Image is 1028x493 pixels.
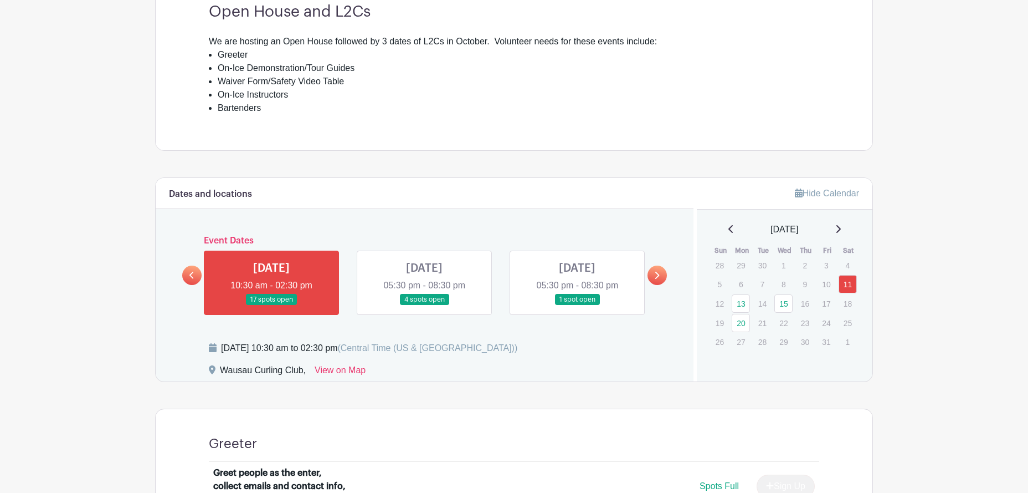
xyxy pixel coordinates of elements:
[817,333,835,350] p: 31
[795,189,859,198] a: Hide Calendar
[753,257,772,274] p: 30
[796,314,814,332] p: 23
[839,314,857,332] p: 25
[315,364,366,382] a: View on Map
[220,364,306,382] div: Wausau Curling Club,
[753,333,772,350] p: 28
[711,333,729,350] p: 26
[774,314,793,332] p: 22
[796,276,814,293] p: 9
[711,276,729,293] p: 5
[817,276,835,293] p: 10
[753,314,772,332] p: 21
[817,257,835,274] p: 3
[796,333,814,350] p: 30
[218,75,819,88] li: Waiver Form/Safety Video Table
[774,257,793,274] p: 1
[774,276,793,293] p: 8
[209,35,819,48] div: We are hosting an Open House followed by 3 dates of L2Cs in October. Volunteer needs for these ev...
[838,245,860,256] th: Sat
[774,294,793,313] a: 15
[711,295,729,312] p: 12
[732,294,750,313] a: 13
[218,48,819,62] li: Greeter
[774,333,793,350] p: 29
[796,257,814,274] p: 2
[209,436,257,452] h4: Greeter
[710,245,732,256] th: Sun
[731,245,753,256] th: Mon
[732,257,750,274] p: 29
[218,101,819,115] li: Bartenders
[795,245,817,256] th: Thu
[711,314,729,332] p: 19
[732,333,750,350] p: 27
[711,257,729,274] p: 28
[221,342,517,355] div: [DATE] 10:30 am to 02:30 pm
[839,333,857,350] p: 1
[337,343,517,353] span: (Central Time (US & [GEOGRAPHIC_DATA]))
[817,314,835,332] p: 24
[732,314,750,332] a: 20
[732,276,750,293] p: 6
[218,88,819,101] li: On-Ice Instructors
[796,295,814,312] p: 16
[218,62,819,75] li: On-Ice Demonstration/Tour Guides
[839,295,857,312] p: 18
[816,245,838,256] th: Fri
[770,223,798,236] span: [DATE]
[753,295,772,312] p: 14
[753,276,772,293] p: 7
[700,481,739,491] span: Spots Full
[209,3,819,22] h3: Open House and L2Cs
[774,245,795,256] th: Wed
[839,257,857,274] p: 4
[817,295,835,312] p: 17
[169,189,252,200] h6: Dates and locations
[839,275,857,293] a: 11
[753,245,774,256] th: Tue
[202,236,647,246] h6: Event Dates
